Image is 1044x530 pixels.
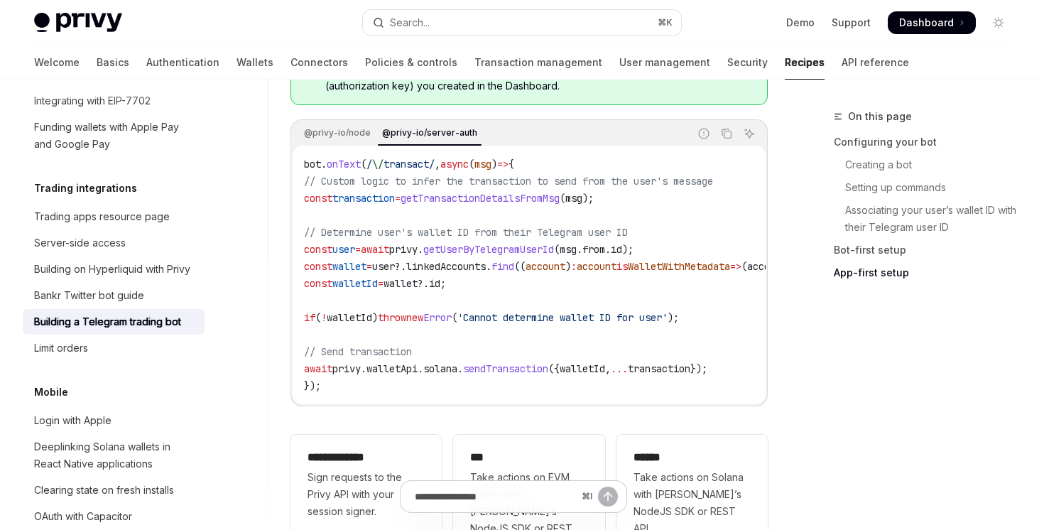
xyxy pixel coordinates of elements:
[34,482,174,499] div: Clearing state on fresh installs
[332,277,378,290] span: walletId
[785,45,825,80] a: Recipes
[321,158,327,171] span: .
[34,45,80,80] a: Welcome
[304,158,321,171] span: bot
[440,158,469,171] span: async
[423,311,452,324] span: Error
[23,230,205,256] a: Server-side access
[23,256,205,282] a: Building on Hyperliquid with Privy
[395,260,406,273] span: ?.
[384,158,435,171] span: transact/
[34,313,181,330] div: Building a Telegram trading bot
[361,243,389,256] span: await
[34,438,196,472] div: Deeplinking Solana wallets in React Native applications
[619,45,710,80] a: User management
[23,309,205,335] a: Building a Telegram trading bot
[440,277,446,290] span: ;
[727,45,768,80] a: Security
[304,277,332,290] span: const
[304,345,412,358] span: // Send transaction
[554,243,560,256] span: (
[34,384,68,401] h5: Mobile
[565,260,571,273] span: )
[730,260,741,273] span: =>
[435,158,440,171] span: ,
[308,469,425,520] span: Sign requests to the Privy API with your session signer.
[741,260,747,273] span: (
[304,362,332,375] span: await
[740,124,758,143] button: Ask AI
[23,477,205,503] a: Clearing state on fresh installs
[469,158,474,171] span: (
[418,243,423,256] span: .
[372,158,384,171] span: \/
[304,175,713,188] span: // Custom logic to infer the transaction to send from the user's message
[834,239,1021,261] a: Bot-first setup
[832,16,871,30] a: Support
[363,10,680,36] button: Open search
[457,311,668,324] span: 'Cannot determine wallet ID for user'
[389,243,418,256] span: privy
[526,260,565,273] span: account
[695,124,713,143] button: Report incorrect code
[834,199,1021,239] a: Associating your user’s wallet ID with their Telegram user ID
[406,311,423,324] span: new
[577,260,616,273] span: account
[304,226,628,239] span: // Determine user's wallet ID from their Telegram user ID
[834,261,1021,284] a: App-first setup
[327,311,372,324] span: walletId
[560,192,565,205] span: (
[300,124,375,141] div: @privy-io/node
[23,283,205,308] a: Bankr Twitter bot guide
[509,158,514,171] span: {
[361,158,366,171] span: (
[463,362,548,375] span: sendTransaction
[332,362,361,375] span: privy
[406,260,486,273] span: linkedAccounts
[315,311,321,324] span: (
[390,14,430,31] div: Search...
[23,114,205,157] a: Funding wallets with Apple Pay and Google Pay
[888,11,976,34] a: Dashboard
[423,243,554,256] span: getUserByTelegramUserId
[395,192,401,205] span: =
[611,362,628,375] span: ...
[34,412,112,429] div: Login with Apple
[786,16,815,30] a: Demo
[474,45,602,80] a: Transaction management
[577,243,582,256] span: .
[987,11,1010,34] button: Toggle dark mode
[548,362,560,375] span: ({
[332,260,366,273] span: wallet
[571,260,577,273] span: :
[605,243,611,256] span: .
[384,277,418,290] span: wallet
[34,261,190,278] div: Building on Hyperliquid with Privy
[366,260,372,273] span: =
[747,260,787,273] span: account
[418,277,429,290] span: ?.
[415,481,576,512] input: Ask a question...
[491,260,514,273] span: find
[327,158,361,171] span: onText
[34,119,196,153] div: Funding wallets with Apple Pay and Google Pay
[457,362,463,375] span: .
[514,260,526,273] span: ((
[321,311,327,324] span: !
[491,158,497,171] span: )
[355,243,361,256] span: =
[834,131,1021,153] a: Configuring your bot
[582,192,594,205] span: );
[834,153,1021,176] a: Creating a bot
[34,13,122,33] img: light logo
[304,311,315,324] span: if
[366,158,372,171] span: /
[378,124,482,141] div: @privy-io/server-auth
[565,192,582,205] span: msg
[611,243,622,256] span: id
[899,16,954,30] span: Dashboard
[418,362,423,375] span: .
[146,45,219,80] a: Authentication
[23,204,205,229] a: Trading apps resource page
[97,45,129,80] a: Basics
